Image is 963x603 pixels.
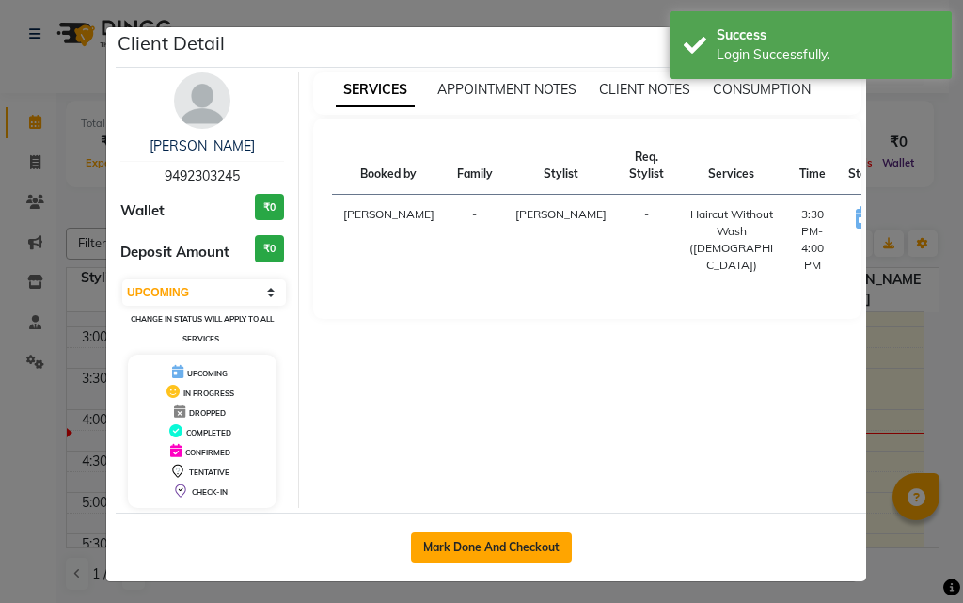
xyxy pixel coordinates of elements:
button: Mark Done And Checkout [411,532,572,563]
span: IN PROGRESS [183,389,234,398]
div: Success [717,25,938,45]
th: Booked by [332,137,446,195]
img: avatar [174,72,230,129]
h5: Client Detail [118,29,225,57]
span: Deposit Amount [120,242,229,263]
div: Haircut Without Wash ([DEMOGRAPHIC_DATA]) [687,206,777,274]
th: Services [675,137,788,195]
span: 9492303245 [165,167,240,184]
span: DROPPED [189,408,226,418]
small: Change in status will apply to all services. [131,314,274,343]
span: CLIENT NOTES [599,81,690,98]
h3: ₹0 [255,194,284,221]
td: 3:30 PM-4:00 PM [788,195,837,286]
span: Wallet [120,200,165,222]
span: TENTATIVE [189,468,229,477]
td: - [446,195,504,286]
h3: ₹0 [255,235,284,262]
span: [PERSON_NAME] [515,207,607,221]
td: - [618,195,675,286]
td: [PERSON_NAME] [332,195,446,286]
th: Req. Stylist [618,137,675,195]
span: CONFIRMED [185,448,230,457]
th: Time [788,137,837,195]
th: Stylist [504,137,618,195]
span: CONSUMPTION [713,81,811,98]
span: SERVICES [336,73,415,107]
th: Family [446,137,504,195]
div: Login Successfully. [717,45,938,65]
span: COMPLETED [186,428,231,437]
th: Status [837,137,895,195]
a: [PERSON_NAME] [150,137,255,154]
span: APPOINTMENT NOTES [437,81,576,98]
span: CHECK-IN [192,487,228,497]
span: UPCOMING [187,369,228,378]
